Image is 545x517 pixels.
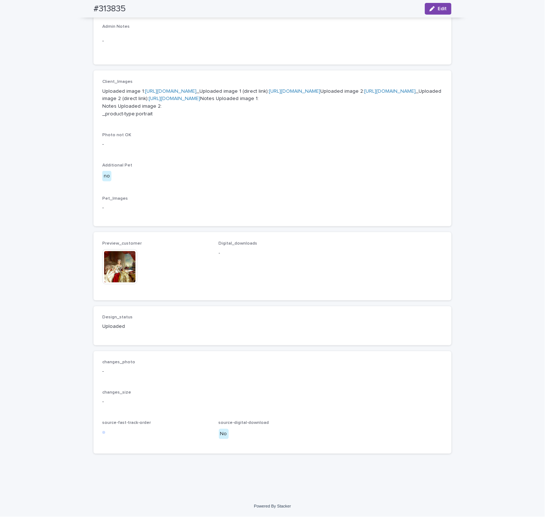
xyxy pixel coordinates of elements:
[438,6,447,11] span: Edit
[364,89,416,94] a: [URL][DOMAIN_NAME]
[102,421,151,425] span: source-fast-track-order
[102,368,443,376] p: -
[425,3,451,15] button: Edit
[102,24,130,29] span: Admin Notes
[102,133,131,137] span: Photo not OK
[219,429,229,440] div: No
[94,4,126,14] h2: #313835
[102,80,133,84] span: Client_Images
[102,360,135,365] span: changes_photo
[102,241,142,246] span: Preview_customer
[102,315,133,320] span: Design_status
[102,391,131,395] span: changes_size
[102,398,443,406] p: -
[102,88,443,118] p: Uploaded image 1: _Uploaded image 1 (direct link): Uploaded image 2: _Uploaded image 2 (direct li...
[149,96,200,101] a: [URL][DOMAIN_NAME]
[102,141,443,148] p: -
[269,89,320,94] a: [URL][DOMAIN_NAME]
[219,241,258,246] span: Digital_downloads
[219,421,269,425] span: source-digital-download
[145,89,197,94] a: [URL][DOMAIN_NAME]
[102,196,128,201] span: Pet_Images
[102,37,443,45] p: -
[102,204,443,212] p: -
[254,504,291,509] a: Powered By Stacker
[102,171,111,181] div: no
[219,249,327,257] p: -
[102,163,132,168] span: Additional Pet
[102,323,210,331] p: Uploaded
